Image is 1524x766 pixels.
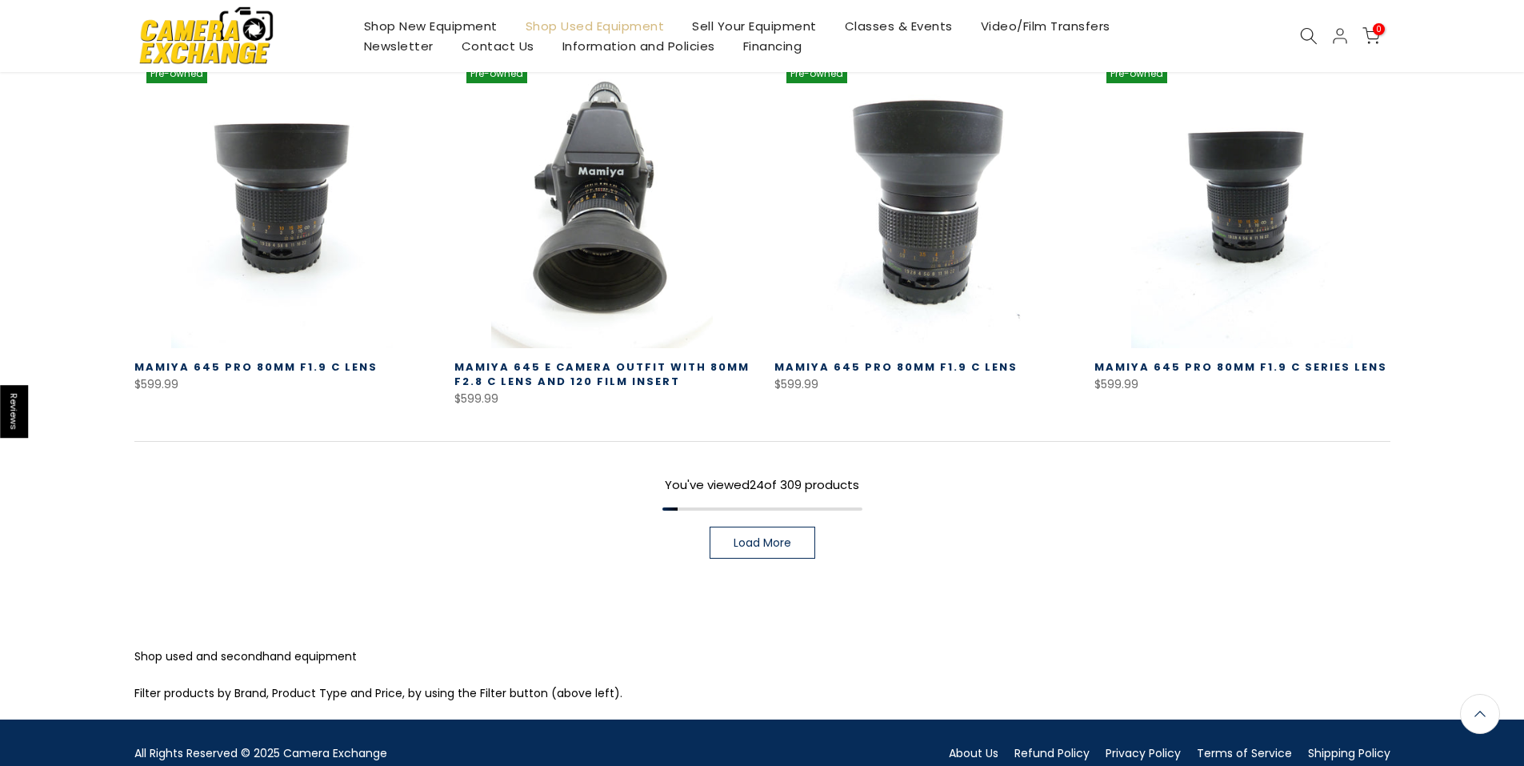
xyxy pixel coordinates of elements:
a: Classes & Events [830,16,966,36]
a: Back to the top [1460,694,1500,734]
a: Shop New Equipment [350,16,511,36]
a: Contact Us [447,36,548,56]
p: Shop used and secondhand equipment [134,647,1390,667]
div: $599.99 [1094,375,1390,395]
a: Video/Film Transfers [966,16,1124,36]
a: Mamiya 645 E Camera Outfit with 80MM f2.8 C Lens and 120 Film Insert [454,359,750,389]
a: About Us [949,745,998,761]
span: 0 [1373,23,1385,35]
a: Refund Policy [1014,745,1090,761]
a: Mamiya 645 Pro 80MM f1.9 C Series Lens [1094,359,1387,375]
a: Load More [710,527,815,559]
span: You've viewed of 309 products [665,476,859,493]
a: Mamiya 645 Pro 80MM f1.9 C Lens [774,359,1018,375]
p: Filter products by Brand, Product Type and Price, by using the Filter button (above left). [134,684,1390,704]
div: $599.99 [774,375,1070,395]
div: All Rights Reserved © 2025 Camera Exchange [134,744,750,764]
a: Newsletter [350,36,447,56]
a: 0 [1362,27,1380,45]
a: Shipping Policy [1308,745,1390,761]
a: Mamiya 645 Pro 80MM f1.9 C Lens [134,359,378,375]
a: Financing [729,36,816,56]
a: Information and Policies [548,36,729,56]
span: 24 [750,476,764,493]
span: Load More [734,537,791,548]
a: Terms of Service [1197,745,1292,761]
a: Privacy Policy [1106,745,1181,761]
div: $599.99 [454,389,750,409]
div: $599.99 [134,375,430,395]
a: Shop Used Equipment [511,16,678,36]
a: Sell Your Equipment [678,16,831,36]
